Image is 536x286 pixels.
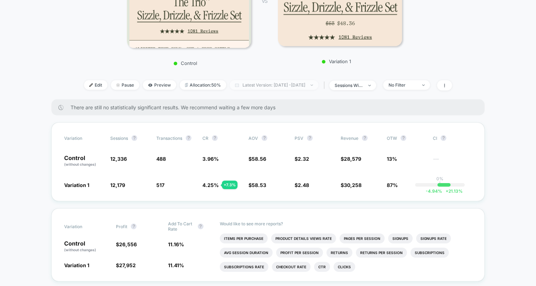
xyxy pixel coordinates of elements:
[307,135,313,141] button: ?
[441,135,446,141] button: ?
[186,135,191,141] button: ?
[344,156,361,162] span: 28,579
[262,135,267,141] button: ?
[64,248,96,252] span: (without changes)
[387,156,397,162] span: 13%
[64,135,103,141] span: Variation
[64,221,103,232] span: Variation
[341,136,358,141] span: Revenue
[416,233,451,243] li: Signups Rate
[132,135,137,141] button: ?
[156,182,164,188] span: 517
[156,136,182,141] span: Transactions
[116,241,137,247] span: $
[387,182,398,188] span: 87%
[64,262,89,268] span: Variation 1
[84,80,107,90] span: Edit
[89,83,93,87] img: edit
[222,181,238,189] div: + 7.3 %
[446,188,448,194] span: +
[220,248,273,258] li: Avg Session Duration
[295,136,303,141] span: PSV
[249,182,266,188] span: $
[341,182,362,188] span: $
[64,155,103,167] p: Control
[249,156,266,162] span: $
[389,82,417,88] div: No Filter
[220,262,268,272] li: Subscriptions Rate
[439,181,441,187] p: |
[143,80,176,90] span: Preview
[202,136,208,141] span: CR
[362,135,368,141] button: ?
[220,221,472,226] p: Would like to see more reports?
[387,135,426,141] span: OTW
[111,80,139,90] span: Pause
[131,224,136,229] button: ?
[436,176,443,181] p: 0%
[110,182,125,188] span: 12,179
[110,156,127,162] span: 12,336
[252,156,266,162] span: 58.56
[64,241,109,253] p: Control
[119,241,137,247] span: 26,556
[326,248,352,258] li: Returns
[249,136,258,141] span: AOV
[433,157,472,167] span: ---
[64,162,96,166] span: (without changes)
[116,83,120,87] img: end
[202,156,219,162] span: 3.96 %
[64,182,89,188] span: Variation 1
[442,188,463,194] span: 21.13 %
[168,241,184,247] span: 11.16 %
[212,135,218,141] button: ?
[344,182,362,188] span: 30,258
[276,248,323,258] li: Profit Per Session
[356,248,407,258] li: Returns Per Session
[422,84,425,86] img: end
[340,233,385,243] li: Pages Per Session
[252,182,266,188] span: 58.53
[368,85,371,86] img: end
[426,188,442,194] span: -4.94 %
[185,83,188,87] img: rebalance
[180,80,226,90] span: Allocation: 50%
[168,221,194,232] span: Add To Cart Rate
[295,156,309,162] span: $
[123,60,247,66] p: Control
[401,135,406,141] button: ?
[298,182,309,188] span: 2.48
[168,262,184,268] span: 11.41 %
[198,224,203,229] button: ?
[71,104,470,110] span: There are still no statistically significant results. We recommend waiting a few more days
[388,233,413,243] li: Signups
[230,80,318,90] span: Latest Version: [DATE] - [DATE]
[295,182,309,188] span: $
[433,135,472,141] span: CI
[220,233,268,243] li: Items Per Purchase
[334,262,355,272] li: Clicks
[322,80,329,90] span: |
[271,233,336,243] li: Product Details Views Rate
[235,83,239,87] img: calendar
[311,84,313,86] img: end
[119,262,136,268] span: 27,952
[314,262,330,272] li: Ctr
[110,136,128,141] span: Sessions
[274,59,398,64] p: Variation 1
[156,156,166,162] span: 488
[202,182,219,188] span: 4.25 %
[341,156,361,162] span: $
[411,248,449,258] li: Subscriptions
[272,262,311,272] li: Checkout Rate
[116,262,136,268] span: $
[335,83,363,88] div: sessions with impression
[298,156,309,162] span: 2.32
[116,224,127,229] span: Profit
